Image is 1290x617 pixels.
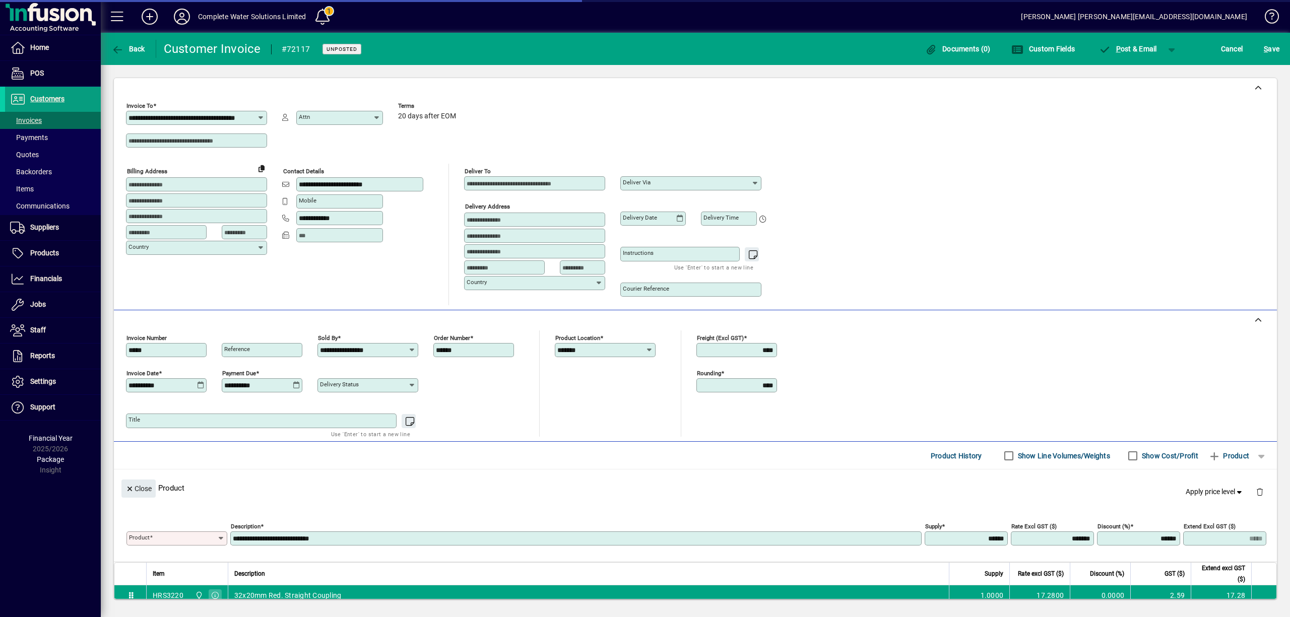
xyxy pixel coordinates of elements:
a: Invoices [5,112,101,129]
button: Add [134,8,166,26]
mat-label: Title [128,416,140,423]
span: Staff [30,326,46,334]
span: 32x20mm Red. Straight Coupling [234,590,342,600]
button: Save [1261,40,1282,58]
span: Products [30,249,59,257]
span: Package [37,455,64,463]
button: Delete [1248,479,1272,504]
button: Product History [927,447,986,465]
span: Back [111,45,145,53]
a: Communications [5,197,101,215]
button: Custom Fields [1009,40,1077,58]
app-page-header-button: Close [119,484,158,493]
a: Settings [5,369,101,394]
span: S [1264,45,1268,53]
span: Motueka [192,590,204,601]
span: ave [1264,41,1279,57]
span: Support [30,403,55,411]
td: 17.28 [1191,585,1251,605]
a: Home [5,35,101,60]
mat-label: Discount (%) [1098,523,1130,530]
div: Product [114,469,1277,506]
mat-label: Payment due [222,370,256,377]
label: Show Cost/Profit [1140,451,1198,461]
span: Quotes [10,151,39,159]
mat-hint: Use 'Enter' to start a new line [674,261,753,273]
button: Back [109,40,148,58]
mat-label: Delivery time [703,214,739,221]
mat-label: Sold by [318,334,338,341]
span: Extend excl GST ($) [1197,563,1245,585]
span: 20 days after EOM [398,112,456,120]
span: Close [125,481,152,497]
div: Complete Water Solutions Limited [198,9,306,25]
mat-label: Courier Reference [623,285,669,292]
a: Financials [5,266,101,292]
div: Customer Invoice [164,41,261,57]
a: POS [5,61,101,86]
mat-label: Deliver To [465,168,491,175]
a: Knowledge Base [1257,2,1277,35]
span: Documents (0) [925,45,991,53]
span: Home [30,43,49,51]
a: Items [5,180,101,197]
td: 0.0000 [1070,585,1130,605]
mat-label: Reference [224,346,250,353]
mat-label: Instructions [623,249,654,256]
span: Financials [30,275,62,283]
a: Staff [5,318,101,343]
button: Post & Email [1093,40,1162,58]
span: Jobs [30,300,46,308]
span: Unposted [327,46,357,52]
mat-label: Product [129,534,150,541]
span: Supply [985,568,1003,579]
a: Products [5,241,101,266]
app-page-header-button: Delete [1248,487,1272,496]
span: Payments [10,133,48,142]
a: Reports [5,344,101,369]
mat-label: Extend excl GST ($) [1184,523,1236,530]
mat-label: Deliver via [623,179,651,186]
span: Item [153,568,165,579]
mat-hint: Use 'Enter' to start a new line [331,428,410,440]
span: Financial Year [29,434,73,442]
mat-label: Mobile [299,197,316,204]
button: Profile [166,8,198,26]
span: 1.0000 [981,590,1004,600]
span: Product [1208,448,1249,464]
mat-label: Invoice number [126,334,167,341]
button: Documents (0) [923,40,993,58]
span: P [1116,45,1121,53]
span: POS [30,69,44,77]
div: [PERSON_NAME] [PERSON_NAME][EMAIL_ADDRESS][DOMAIN_NAME] [1021,9,1247,25]
span: Apply price level [1186,487,1244,497]
mat-label: Description [231,523,261,530]
span: GST ($) [1165,568,1185,579]
span: ost & Email [1099,45,1157,53]
span: Discount (%) [1090,568,1124,579]
div: 17.2800 [1016,590,1064,600]
a: Suppliers [5,215,101,240]
span: Custom Fields [1011,45,1075,53]
button: Cancel [1218,40,1246,58]
span: Description [234,568,265,579]
span: Settings [30,377,56,385]
span: Cancel [1221,41,1243,57]
span: Reports [30,352,55,360]
span: Communications [10,202,70,210]
span: Items [10,185,34,193]
button: Close [121,479,156,498]
a: Jobs [5,292,101,317]
mat-label: Order number [434,334,470,341]
mat-label: Country [128,243,149,250]
mat-label: Rounding [697,370,721,377]
mat-label: Rate excl GST ($) [1011,523,1057,530]
span: Rate excl GST ($) [1018,568,1064,579]
mat-label: Country [467,279,487,286]
a: Support [5,395,101,420]
button: Apply price level [1182,483,1248,501]
span: Customers [30,95,64,103]
mat-label: Supply [925,523,942,530]
td: 2.59 [1130,585,1191,605]
span: Invoices [10,116,42,124]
